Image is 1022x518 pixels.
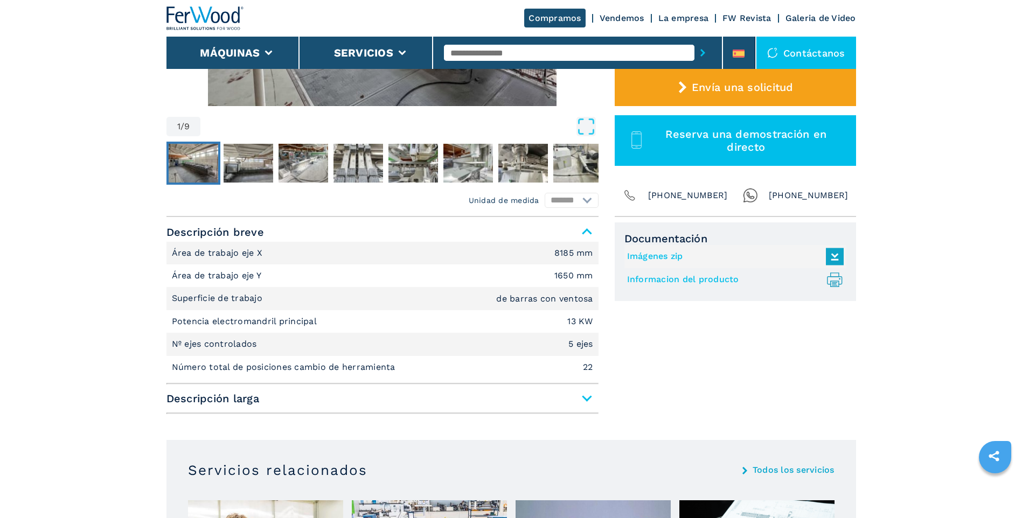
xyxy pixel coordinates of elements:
button: Go to Slide 2 [221,142,275,185]
em: 22 [583,363,593,372]
img: Contáctanos [767,47,778,58]
button: submit-button [694,40,711,65]
a: La empresa [658,13,709,23]
a: Galeria de Video [785,13,856,23]
img: 5e14c781e5024d2bc2c03b0f854f1dfa [553,144,603,183]
p: Potencia electromandril principal [172,316,320,327]
em: de barras con ventosa [496,295,593,303]
a: Compramos [524,9,585,27]
em: 1650 mm [554,271,593,280]
button: Go to Slide 8 [551,142,605,185]
button: Máquinas [200,46,260,59]
img: 4a6b27d8bd22cdfa10a900d3620ba4b4 [443,144,493,183]
p: Nº ejes controlados [172,338,260,350]
img: Ferwood [166,6,244,30]
span: 9 [184,122,190,131]
img: 22ce060b8cae303d87f8e457dd5c15d4 [279,144,328,183]
span: Envía una solicitud [692,81,794,94]
a: FW Revista [722,13,771,23]
span: Documentación [624,232,846,245]
p: Número total de posiciones cambio de herramienta [172,361,398,373]
img: 9158ef8b57ef96c833e935df4a1a6e6d [388,144,438,183]
button: Go to Slide 4 [331,142,385,185]
button: Reserva una demostración en directo [615,115,856,166]
a: Todos los servicios [753,466,835,474]
button: Go to Slide 7 [496,142,550,185]
button: Go to Slide 5 [386,142,440,185]
img: 06c64358cd54bbb1c0d5e277d7540e21 [333,144,383,183]
img: 8348be618487fca07faf00a00523955a [224,144,273,183]
em: 8185 mm [554,249,593,257]
nav: Thumbnail Navigation [166,142,599,185]
em: Unidad de medida [469,195,539,206]
button: Go to Slide 6 [441,142,495,185]
span: Reserva una demostración en directo [649,128,843,153]
div: Contáctanos [756,37,856,69]
span: Descripción breve [166,222,599,242]
h3: Servicios relacionados [188,461,367,479]
img: Phone [622,188,637,203]
em: 13 KW [567,317,593,326]
button: Servicios [334,46,393,59]
em: 5 ejes [568,340,593,348]
p: Área de trabajo eje X [172,247,266,259]
a: sharethis [981,443,1007,470]
span: [PHONE_NUMBER] [769,188,849,203]
div: Descripción breve [166,242,599,379]
span: / [180,122,184,131]
a: Imágenes zip [627,248,838,265]
span: Descripción larga [166,389,599,408]
a: Informacion del producto [627,271,838,289]
img: fb38b71be52cb4fe5756f61d8d34c1ab [169,144,218,183]
iframe: Chat [976,470,1014,510]
img: e679fcaed544cfd0318b3d995d93c991 [498,144,548,183]
p: Área de trabajo eje Y [172,270,265,282]
p: Superficie de trabajo [172,292,266,304]
button: Envía una solicitud [615,68,856,106]
span: 1 [177,122,180,131]
button: Go to Slide 1 [166,142,220,185]
button: Go to Slide 3 [276,142,330,185]
span: [PHONE_NUMBER] [648,188,728,203]
img: Whatsapp [743,188,758,203]
button: Open Fullscreen [203,117,595,136]
a: Vendemos [600,13,644,23]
